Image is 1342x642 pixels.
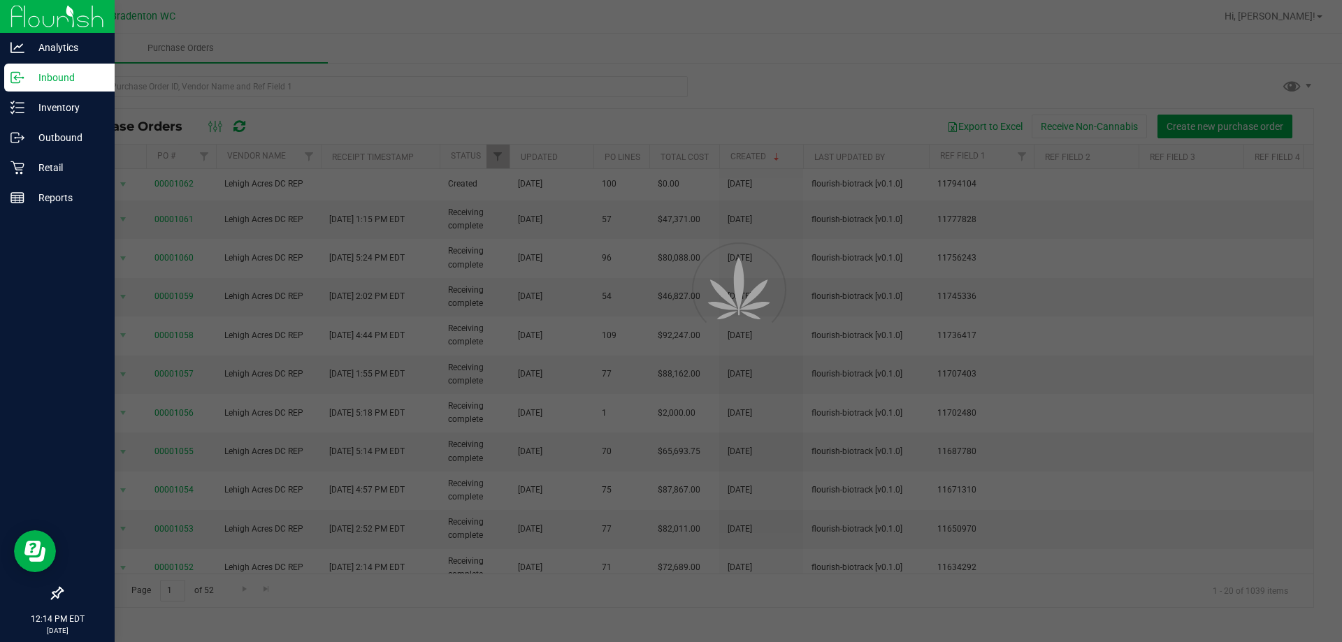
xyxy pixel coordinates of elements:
[6,625,108,636] p: [DATE]
[6,613,108,625] p: 12:14 PM EDT
[24,129,108,146] p: Outbound
[14,530,56,572] iframe: Resource center
[10,191,24,205] inline-svg: Reports
[24,159,108,176] p: Retail
[10,41,24,54] inline-svg: Analytics
[24,69,108,86] p: Inbound
[24,189,108,206] p: Reports
[10,161,24,175] inline-svg: Retail
[24,39,108,56] p: Analytics
[10,131,24,145] inline-svg: Outbound
[24,99,108,116] p: Inventory
[10,101,24,115] inline-svg: Inventory
[10,71,24,85] inline-svg: Inbound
